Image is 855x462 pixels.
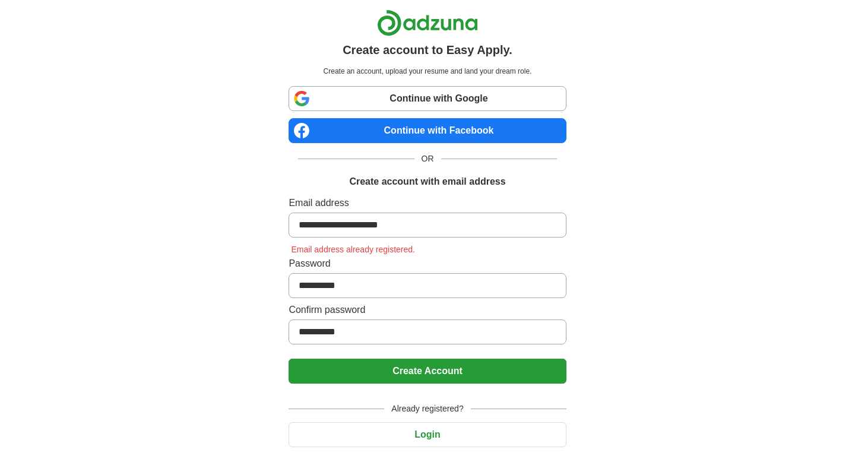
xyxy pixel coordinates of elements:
[291,66,563,77] p: Create an account, upload your resume and land your dream role.
[289,257,566,271] label: Password
[289,196,566,210] label: Email address
[343,41,512,59] h1: Create account to Easy Apply.
[289,429,566,439] a: Login
[384,403,470,415] span: Already registered?
[289,118,566,143] a: Continue with Facebook
[414,153,441,165] span: OR
[289,359,566,384] button: Create Account
[377,10,478,36] img: Adzuna logo
[289,422,566,447] button: Login
[289,86,566,111] a: Continue with Google
[289,303,566,317] label: Confirm password
[289,245,417,254] span: Email address already registered.
[349,175,505,189] h1: Create account with email address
